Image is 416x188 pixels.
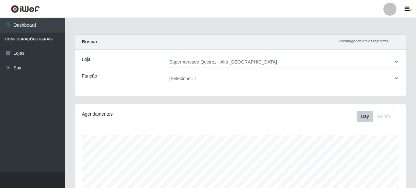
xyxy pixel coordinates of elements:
[357,111,399,122] div: Toolbar with button groups
[357,111,373,122] button: Day
[373,111,394,122] button: Month
[357,111,394,122] div: First group
[82,73,97,80] label: Função
[11,5,40,13] img: CoreUI Logo
[82,56,90,63] label: Loja
[82,39,97,44] strong: Buscar
[82,111,208,118] div: Agendamentos
[338,39,392,43] i: Recarregando em 20 segundos...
